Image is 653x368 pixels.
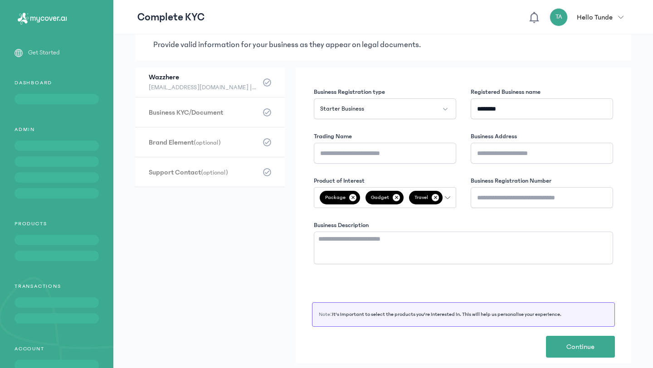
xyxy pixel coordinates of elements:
span: [EMAIL_ADDRESS][DOMAIN_NAME] || 07059915982 [149,82,258,93]
label: Business Description [314,221,369,230]
label: Registered Business name [471,87,541,97]
span: (optional) [201,169,228,176]
button: Continue [546,336,615,358]
h3: Business KYC/Document [149,107,258,117]
label: Product of Interest [314,176,365,185]
span: Travel [409,191,443,204]
p: Get Started [28,48,60,58]
p: ✕ [393,194,400,201]
p: Hello Tunde [577,12,613,23]
span: Starter Business [320,104,364,113]
p: ✕ [349,194,356,201]
div: TA [550,8,568,26]
span: Package [320,191,360,204]
p: Note: [319,311,608,318]
label: Business Registration Number [471,176,551,185]
button: Package✕Gadget✕Travel✕ [314,187,456,208]
button: Starter Business [314,98,456,119]
h3: Brand Element [149,137,258,147]
button: TAHello Tunde [550,8,629,26]
p: Complete KYC [137,10,205,24]
label: Trading Name [314,132,352,141]
label: Business Address [471,132,517,141]
span: (optional) [194,139,221,146]
p: Provide valid information for your business as they appear on legal documents. [153,39,613,51]
span: It's important to select the products you're interested in. This will help us personalise your ex... [332,311,561,317]
label: Business Registration type [314,87,385,97]
span: Continue [566,341,595,352]
p: ✕ [432,194,439,201]
h3: Wazzhere [149,72,258,82]
h3: Support Contact [149,167,258,177]
span: Gadget [365,191,404,204]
